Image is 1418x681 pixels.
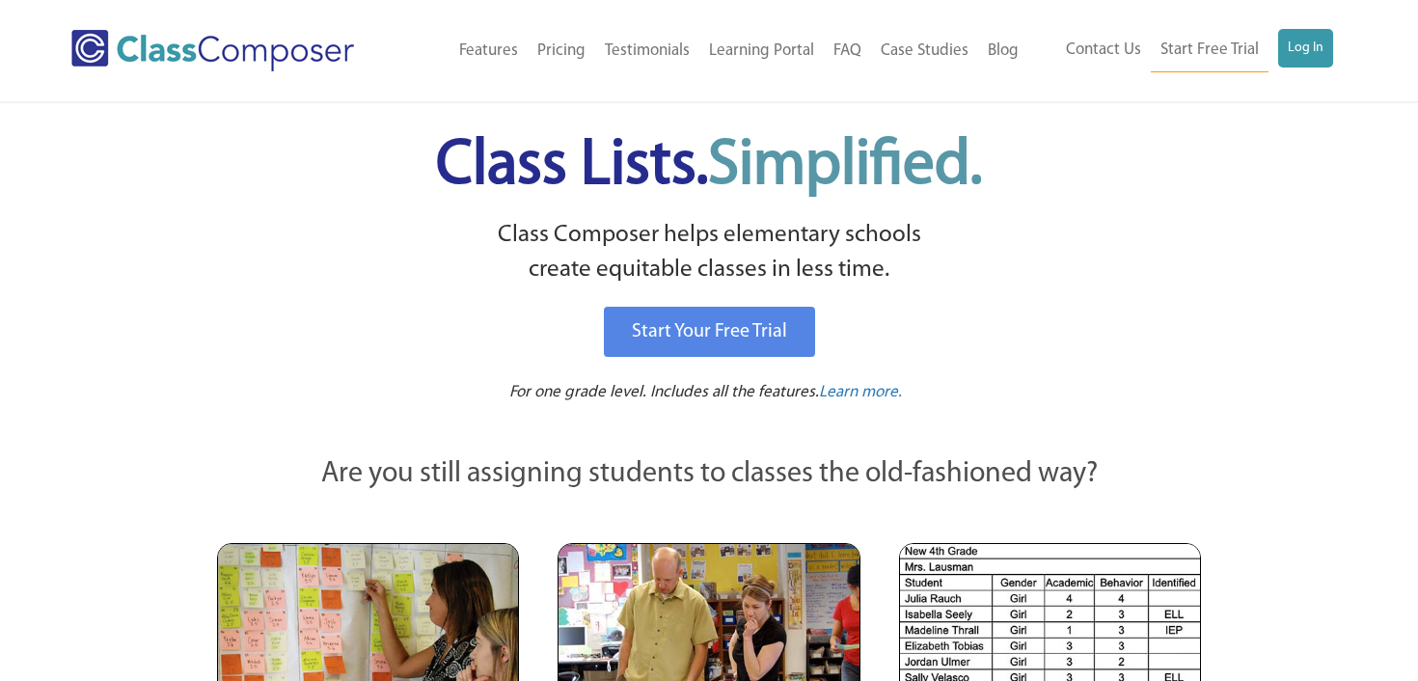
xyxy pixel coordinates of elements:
a: Start Free Trial [1151,29,1268,72]
p: Class Composer helps elementary schools create equitable classes in less time. [214,218,1204,288]
a: Blog [978,30,1028,72]
img: Class Composer [71,30,354,71]
a: Case Studies [871,30,978,72]
a: Features [450,30,528,72]
a: Pricing [528,30,595,72]
span: Simplified. [708,135,982,198]
span: Start Your Free Trial [632,322,787,341]
a: FAQ [824,30,871,72]
a: Log In [1278,29,1333,68]
span: Learn more. [819,384,902,400]
a: Learning Portal [699,30,824,72]
span: Class Lists. [436,135,982,198]
nav: Header Menu [404,30,1028,72]
a: Testimonials [595,30,699,72]
p: Are you still assigning students to classes the old-fashioned way? [217,453,1201,496]
nav: Header Menu [1028,29,1333,72]
a: Start Your Free Trial [604,307,815,357]
a: Contact Us [1056,29,1151,71]
a: Learn more. [819,381,902,405]
span: For one grade level. Includes all the features. [509,384,819,400]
